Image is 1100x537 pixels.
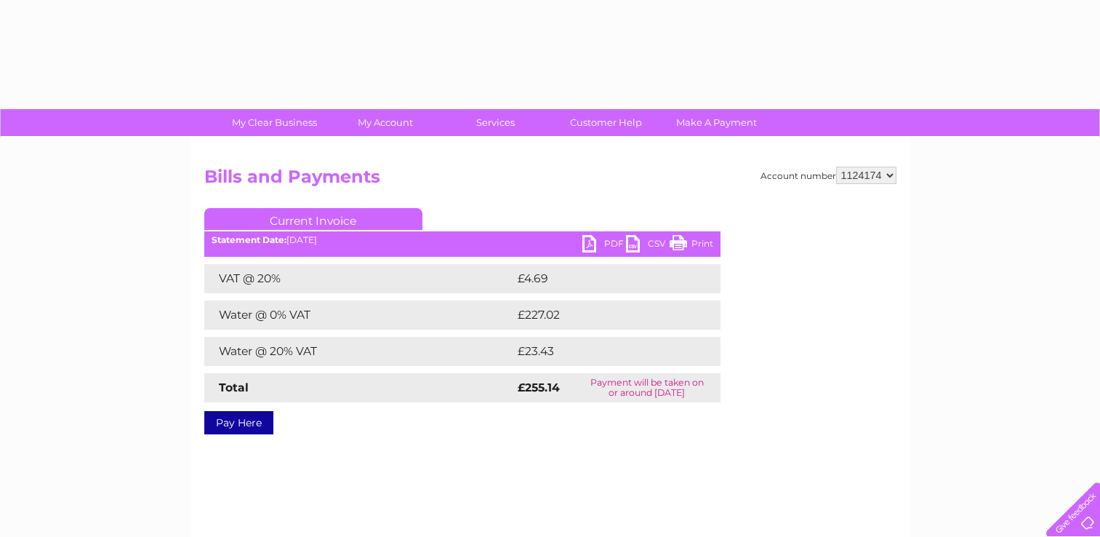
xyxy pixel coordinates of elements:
a: Make A Payment [657,109,776,136]
td: VAT @ 20% [204,264,514,293]
a: PDF [582,235,626,256]
a: My Clear Business [214,109,334,136]
a: My Account [325,109,445,136]
strong: £255.14 [518,381,560,394]
div: [DATE] [204,235,720,245]
td: £227.02 [514,301,694,330]
td: £4.69 [514,264,687,293]
a: Customer Help [546,109,666,136]
div: Account number [760,167,896,184]
td: £23.43 [514,337,691,366]
a: CSV [626,235,670,256]
td: Water @ 0% VAT [204,301,514,330]
a: Print [670,235,713,256]
b: Statement Date: [212,234,286,245]
td: Water @ 20% VAT [204,337,514,366]
a: Pay Here [204,411,273,434]
a: Current Invoice [204,208,422,230]
td: Payment will be taken on or around [DATE] [574,373,720,402]
h2: Bills and Payments [204,167,896,194]
strong: Total [219,381,249,394]
a: Services [435,109,555,136]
